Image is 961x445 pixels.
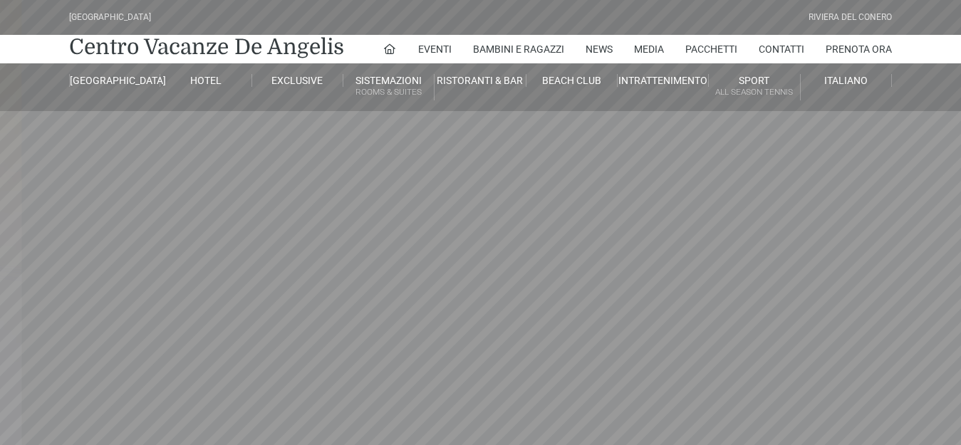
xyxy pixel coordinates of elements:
a: Eventi [418,35,452,63]
a: Italiano [801,74,892,87]
a: SistemazioniRooms & Suites [343,74,435,100]
a: Intrattenimento [618,74,709,87]
a: Prenota Ora [826,35,892,63]
a: News [586,35,613,63]
a: Centro Vacanze De Angelis [69,33,344,61]
a: Ristoranti & Bar [435,74,526,87]
a: Pacchetti [685,35,737,63]
a: Media [634,35,664,63]
span: Italiano [824,75,868,86]
a: [GEOGRAPHIC_DATA] [69,74,160,87]
a: SportAll Season Tennis [709,74,800,100]
small: Rooms & Suites [343,85,434,99]
a: Beach Club [526,74,618,87]
a: Hotel [160,74,251,87]
small: All Season Tennis [709,85,799,99]
a: Exclusive [252,74,343,87]
a: Contatti [759,35,804,63]
div: [GEOGRAPHIC_DATA] [69,11,151,24]
div: Riviera Del Conero [809,11,892,24]
a: Bambini e Ragazzi [473,35,564,63]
